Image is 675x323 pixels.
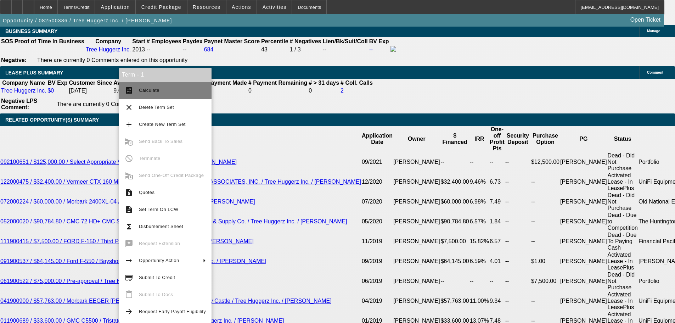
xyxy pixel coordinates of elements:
td: $64,145.00 [440,251,469,271]
td: -- [322,46,368,54]
td: [PERSON_NAME] [393,251,440,271]
td: -- [531,172,560,192]
td: [PERSON_NAME] [393,232,440,251]
b: Avg. IRR [113,80,137,86]
td: -- [182,46,203,54]
th: IRR [469,126,489,152]
span: RELATED OPPORTUNITY(S) SUMMARY [5,117,99,123]
a: -- [369,46,373,52]
a: 052000020 / $90,784.80 / CMC 72 HD+ CMC Spider Lift / [PERSON_NAME] Rental & Supply Co. / Tree Hu... [0,218,347,224]
td: 05/2020 [361,212,393,232]
a: 041900900 / $57,763.00 / Morbark EEGER [PERSON_NAME] 1821 / Bobcat of New Castle / Tree Huggerz I... [0,298,332,304]
b: BV Exp [47,80,67,86]
th: Security Deposit [505,126,531,152]
button: Application [95,0,135,14]
button: Resources [187,0,226,14]
th: Proof of Time In Business [14,38,85,45]
mat-icon: credit_score [125,273,133,282]
td: -- [505,232,531,251]
td: $60,000.00 [440,192,469,212]
span: Quotes [139,190,154,195]
td: [PERSON_NAME] [393,291,440,311]
td: [DATE] [68,87,112,94]
b: Lien/Bk/Suit/Coll [323,38,368,44]
th: Owner [393,126,440,152]
td: 12/2020 [361,172,393,192]
div: 1 / 3 [290,46,321,53]
td: -- [505,192,531,212]
td: 0 [248,87,308,94]
td: -- [489,152,505,172]
span: Comment [647,71,663,74]
a: 092100651 / $125,000.00 / Select Appropriate Vendor / Tree Huggerz Inc. / [PERSON_NAME] [0,159,237,165]
th: PG [560,126,607,152]
td: [PERSON_NAME] [393,212,440,232]
b: Start [132,38,145,44]
td: 15.82% [469,232,489,251]
b: # Payment Made [203,80,247,86]
td: [PERSON_NAME] [560,251,607,271]
mat-icon: functions [125,222,133,231]
mat-icon: calculate [125,86,133,95]
span: Actions [232,4,251,10]
td: [PERSON_NAME] [560,271,607,291]
td: $57,763.00 [440,291,469,311]
span: Request Early Payoff Eligibility [139,309,206,314]
td: 3 [202,87,247,94]
td: [PERSON_NAME] [393,192,440,212]
b: # Payment Remaining [248,80,307,86]
a: 091900537 / $64,145.00 / Ford F-550 / Bayshore Ford truck sales / Tree Huggerz Inc. / [PERSON_NAME] [0,258,266,264]
td: Dead - Due To Paying Cash [607,232,638,251]
span: Manage [647,29,660,33]
td: Dead - Due to Competition [607,212,638,232]
td: Dead - Did Not Purchase [607,152,638,172]
button: Activities [257,0,292,14]
a: Tree Huggerz Inc. [1,88,46,94]
span: Credit Package [141,4,181,10]
td: 07/2020 [361,192,393,212]
b: Company Name [2,80,45,86]
td: 0 [308,87,339,94]
td: Dead - Did Not Purchase [607,192,638,212]
mat-icon: request_quote [125,188,133,197]
td: -- [505,251,531,271]
td: $7,500.00 [531,271,560,291]
td: Activated Lease - In LeasePlus [607,172,638,192]
a: 122000475 / $32,400.00 / Vermeer CTX 160 Mini Skid Steer / [PERSON_NAME] & ASSOCIATES, INC. / Tre... [0,179,361,185]
span: Set Term On LCW [139,207,178,212]
b: Company [95,38,121,44]
td: [PERSON_NAME] [393,152,440,172]
td: -- [440,152,469,172]
span: Opportunity / 082500386 / Tree Huggerz Inc. / [PERSON_NAME] [3,18,172,23]
button: Actions [226,0,257,14]
td: $90,784.80 [440,212,469,232]
td: -- [531,212,560,232]
td: -- [505,152,531,172]
td: 1.84 [489,212,505,232]
b: Paynet Master Score [204,38,260,44]
td: Activated Lease - In LeasePlus [607,251,638,271]
td: [PERSON_NAME] [560,232,607,251]
td: -- [440,271,469,291]
td: -- [469,271,489,291]
a: Tree Huggerz Inc. [86,46,131,52]
button: Credit Package [136,0,187,14]
td: -- [531,291,560,311]
span: Application [101,4,130,10]
td: 6.57 [489,232,505,251]
td: 7.49 [489,192,505,212]
td: 2013 [132,46,145,54]
td: 11/2019 [361,232,393,251]
td: -- [469,152,489,172]
td: 09/2021 [361,152,393,172]
td: -- [531,192,560,212]
td: [PERSON_NAME] [393,271,440,291]
td: -- [505,291,531,311]
b: Paydex [183,38,203,44]
td: 06/2019 [361,271,393,291]
td: -- [505,172,531,192]
td: [PERSON_NAME] [393,172,440,192]
a: 684 [204,46,214,52]
a: 2 [341,88,344,94]
td: [PERSON_NAME] [560,212,607,232]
